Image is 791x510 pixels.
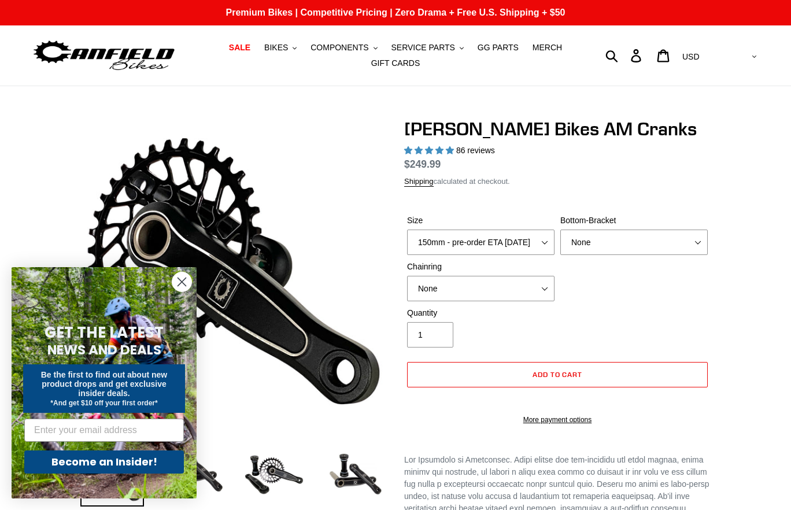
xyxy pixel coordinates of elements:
button: SERVICE PARTS [385,40,469,56]
span: GIFT CARDS [371,58,420,68]
span: NEWS AND DEALS [47,341,161,359]
div: calculated at checkout. [404,176,711,187]
span: MERCH [533,43,562,53]
input: Enter your email address [24,419,184,442]
button: COMPONENTS [305,40,383,56]
span: *And get $10 off your first order* [50,399,157,407]
span: GET THE LATEST [45,322,164,343]
button: Become an Insider! [24,450,184,474]
img: Canfield Bikes [32,38,176,74]
label: Bottom-Bracket [560,215,708,227]
span: COMPONENTS [311,43,368,53]
span: Add to cart [533,370,583,379]
a: GG PARTS [472,40,524,56]
button: Close dialog [172,272,192,292]
span: $249.99 [404,158,441,170]
a: SALE [223,40,256,56]
a: More payment options [407,415,708,425]
label: Quantity [407,307,555,319]
h1: [PERSON_NAME] Bikes AM Cranks [404,118,711,140]
img: Load image into Gallery viewer, Canfield Bikes AM Cranks [242,443,306,507]
span: SERVICE PARTS [391,43,454,53]
span: Be the first to find out about new product drops and get exclusive insider deals. [41,370,168,398]
label: Size [407,215,555,227]
a: Shipping [404,177,434,187]
span: GG PARTS [478,43,519,53]
span: BIKES [264,43,288,53]
button: Add to cart [407,362,708,387]
button: BIKES [258,40,302,56]
img: Load image into Gallery viewer, CANFIELD-AM_DH-CRANKS [323,443,387,507]
label: Chainring [407,261,555,273]
span: SALE [229,43,250,53]
span: 4.97 stars [404,146,456,155]
a: GIFT CARDS [365,56,426,71]
span: 86 reviews [456,146,495,155]
a: MERCH [527,40,568,56]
